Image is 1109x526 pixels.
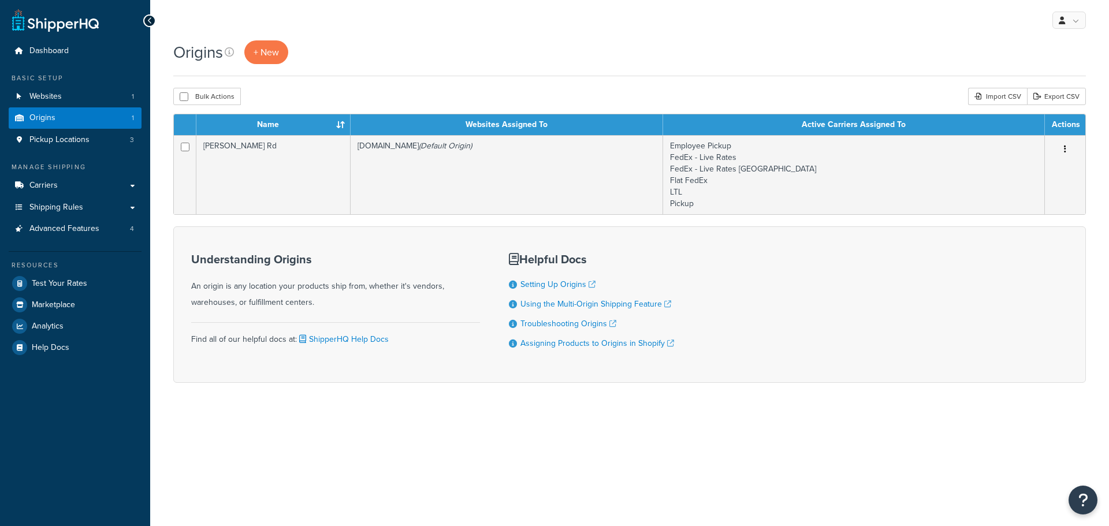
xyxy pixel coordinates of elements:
[9,129,142,151] li: Pickup Locations
[9,86,142,107] a: Websites 1
[191,253,480,311] div: An origin is any location your products ship from, whether it's vendors, warehouses, or fulfillme...
[419,140,472,152] i: (Default Origin)
[29,181,58,191] span: Carriers
[9,337,142,358] a: Help Docs
[9,218,142,240] a: Advanced Features 4
[520,298,671,310] a: Using the Multi-Origin Shipping Feature
[1027,88,1086,105] a: Export CSV
[12,9,99,32] a: ShipperHQ Home
[9,218,142,240] li: Advanced Features
[968,88,1027,105] div: Import CSV
[520,337,674,349] a: Assigning Products to Origins in Shopify
[351,135,663,214] td: [DOMAIN_NAME]
[29,224,99,234] span: Advanced Features
[173,88,241,105] button: Bulk Actions
[9,107,142,129] a: Origins 1
[9,162,142,172] div: Manage Shipping
[9,40,142,62] a: Dashboard
[9,129,142,151] a: Pickup Locations 3
[1045,114,1085,135] th: Actions
[297,333,389,345] a: ShipperHQ Help Docs
[9,273,142,294] a: Test Your Rates
[9,316,142,337] a: Analytics
[244,40,288,64] a: + New
[509,253,674,266] h3: Helpful Docs
[29,46,69,56] span: Dashboard
[29,113,55,123] span: Origins
[32,279,87,289] span: Test Your Rates
[254,46,279,59] span: + New
[130,135,134,145] span: 3
[191,322,480,348] div: Find all of our helpful docs at:
[32,343,69,353] span: Help Docs
[9,73,142,83] div: Basic Setup
[173,41,223,64] h1: Origins
[130,224,134,234] span: 4
[29,135,90,145] span: Pickup Locations
[351,114,663,135] th: Websites Assigned To
[132,113,134,123] span: 1
[9,260,142,270] div: Resources
[520,278,596,290] a: Setting Up Origins
[663,135,1045,214] td: Employee Pickup FedEx - Live Rates FedEx - Live Rates [GEOGRAPHIC_DATA] Flat FedEx LTL Pickup
[132,92,134,102] span: 1
[196,135,351,214] td: [PERSON_NAME] Rd
[1069,486,1097,514] button: Open Resource Center
[32,300,75,310] span: Marketplace
[191,253,480,266] h3: Understanding Origins
[29,92,62,102] span: Websites
[9,107,142,129] li: Origins
[663,114,1045,135] th: Active Carriers Assigned To
[9,197,142,218] a: Shipping Rules
[9,294,142,315] a: Marketplace
[29,203,83,212] span: Shipping Rules
[196,114,351,135] th: Name : activate to sort column ascending
[32,322,64,331] span: Analytics
[520,318,616,330] a: Troubleshooting Origins
[9,175,142,196] a: Carriers
[9,86,142,107] li: Websites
